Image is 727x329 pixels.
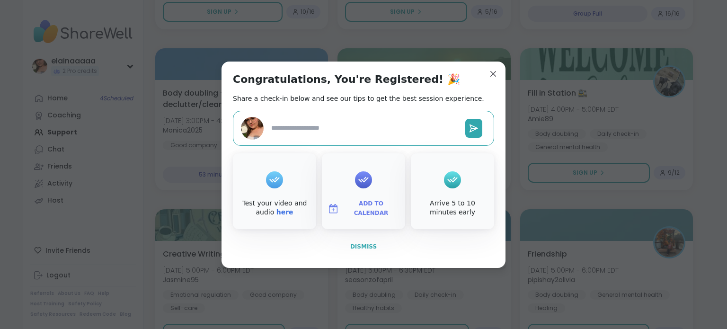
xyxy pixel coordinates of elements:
[233,94,484,103] h2: Share a check-in below and see our tips to get the best session experience.
[276,208,293,216] a: here
[343,199,399,218] span: Add to Calendar
[233,237,494,257] button: Dismiss
[233,73,460,86] h1: Congratulations, You're Registered! 🎉
[324,199,403,219] button: Add to Calendar
[241,117,264,140] img: elainaaaaa
[328,203,339,214] img: ShareWell Logomark
[413,199,492,217] div: Arrive 5 to 10 minutes early
[350,243,377,250] span: Dismiss
[235,199,314,217] div: Test your video and audio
